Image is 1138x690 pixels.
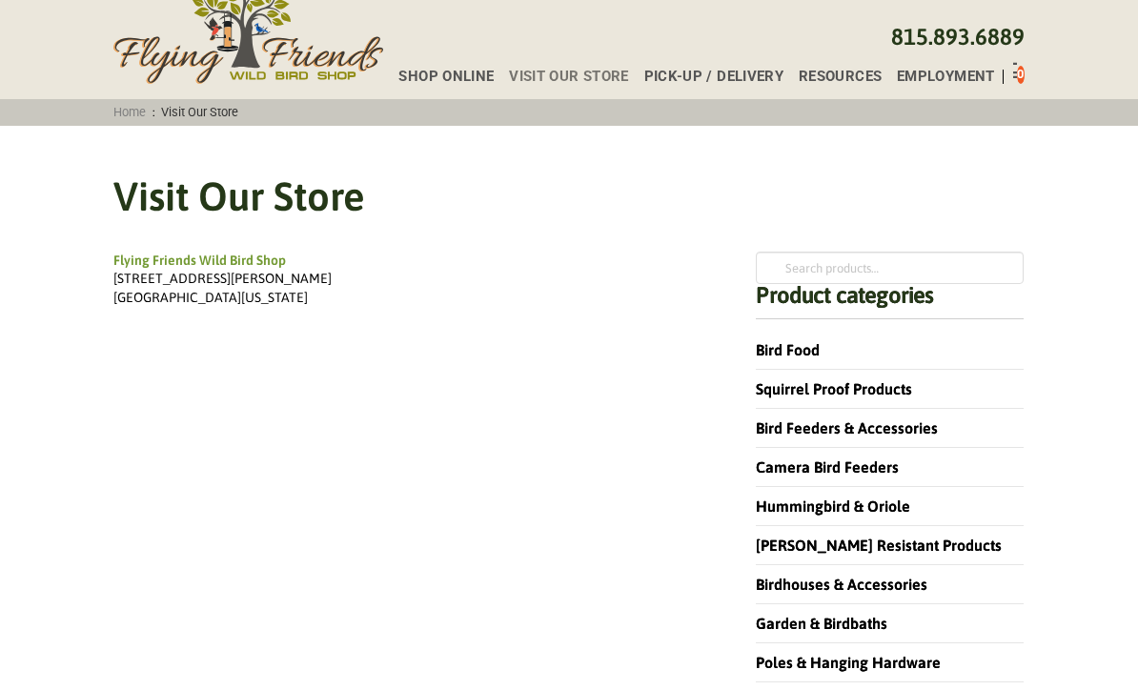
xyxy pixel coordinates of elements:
[897,70,995,84] span: Employment
[1013,61,1017,84] div: Toggle Off Canvas Content
[756,252,1024,284] input: Search products…
[108,105,152,119] a: Home
[113,169,1024,225] h1: Visit Our Store
[629,70,783,84] a: Pick-up / Delivery
[108,105,245,119] span: :
[756,341,820,358] a: Bird Food
[882,70,994,84] a: Employment
[756,419,938,436] a: Bird Feeders & Accessories
[1017,67,1024,81] span: 0
[756,380,912,397] a: Squirrel Proof Products
[509,70,629,84] span: Visit Our Store
[756,537,1002,554] a: [PERSON_NAME] Resistant Products
[799,70,882,84] span: Resources
[398,70,494,84] span: Shop Online
[494,70,628,84] a: Visit Our Store
[756,615,887,632] a: Garden & Birdbaths
[113,270,702,307] div: [STREET_ADDRESS][PERSON_NAME] [GEOGRAPHIC_DATA][US_STATE]
[113,252,702,271] div: Flying Friends Wild Bird Shop
[383,70,494,84] a: Shop Online
[756,284,1024,319] h4: Product categories
[756,654,941,671] a: Poles & Hanging Hardware
[891,24,1025,50] a: 815.893.6889
[155,105,245,119] span: Visit Our Store
[783,70,882,84] a: Resources
[756,497,910,515] a: Hummingbird & Oriole
[756,458,899,476] a: Camera Bird Feeders
[756,576,927,593] a: Birdhouses & Accessories
[644,70,784,84] span: Pick-up / Delivery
